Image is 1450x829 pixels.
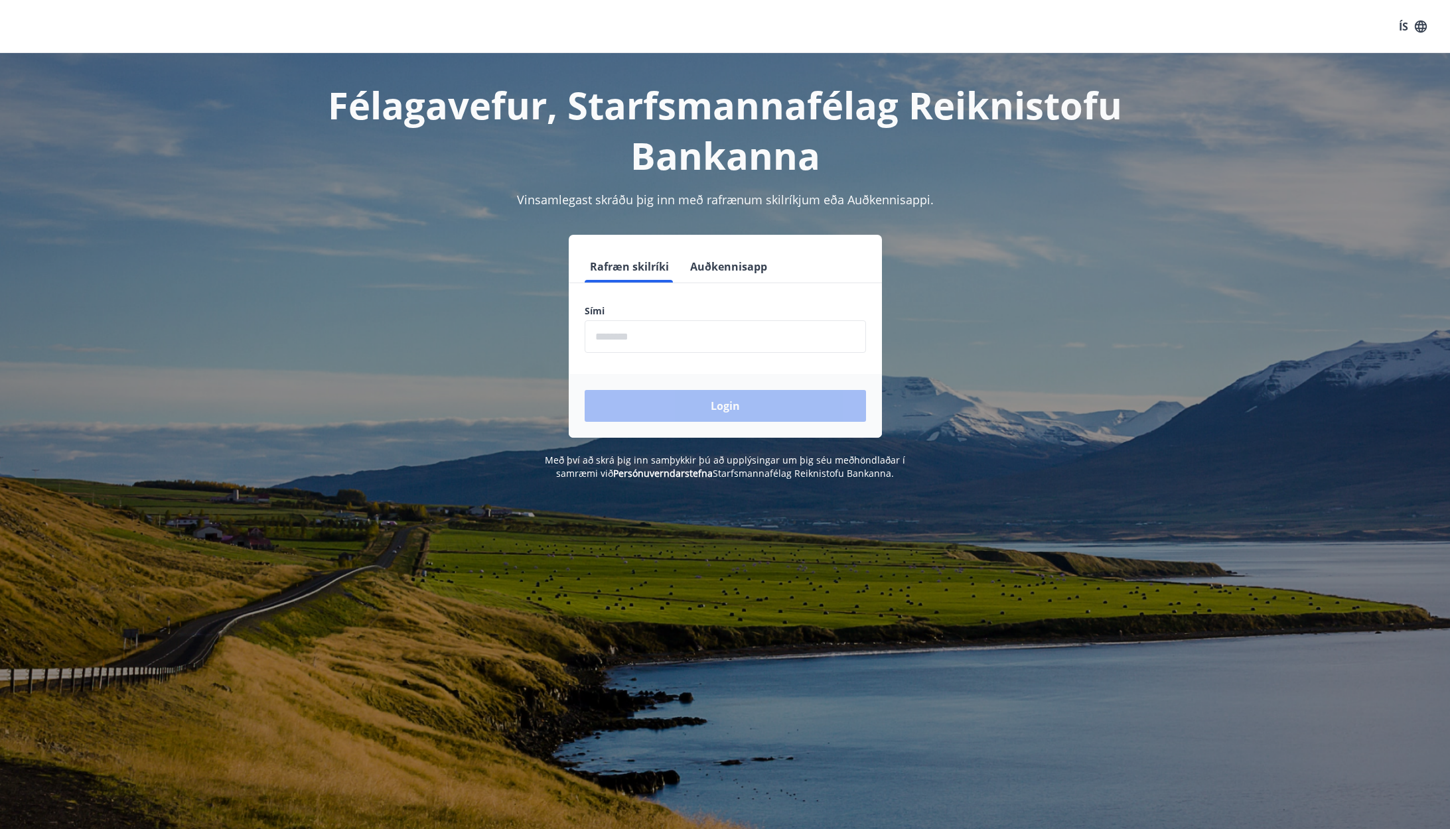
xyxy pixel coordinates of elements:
[613,467,713,479] a: Persónuverndarstefna
[685,251,772,283] button: Auðkennisapp
[263,80,1187,180] h1: Félagavefur, Starfsmannafélag Reiknistofu Bankanna
[585,304,866,318] label: Sími
[1392,15,1434,38] button: ÍS
[545,454,905,479] span: Með því að skrá þig inn samþykkir þú að upplýsingar um þig séu meðhöndlaðar í samræmi við Starfsm...
[517,192,934,208] span: Vinsamlegast skráðu þig inn með rafrænum skilríkjum eða Auðkennisappi.
[585,251,674,283] button: Rafræn skilríki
